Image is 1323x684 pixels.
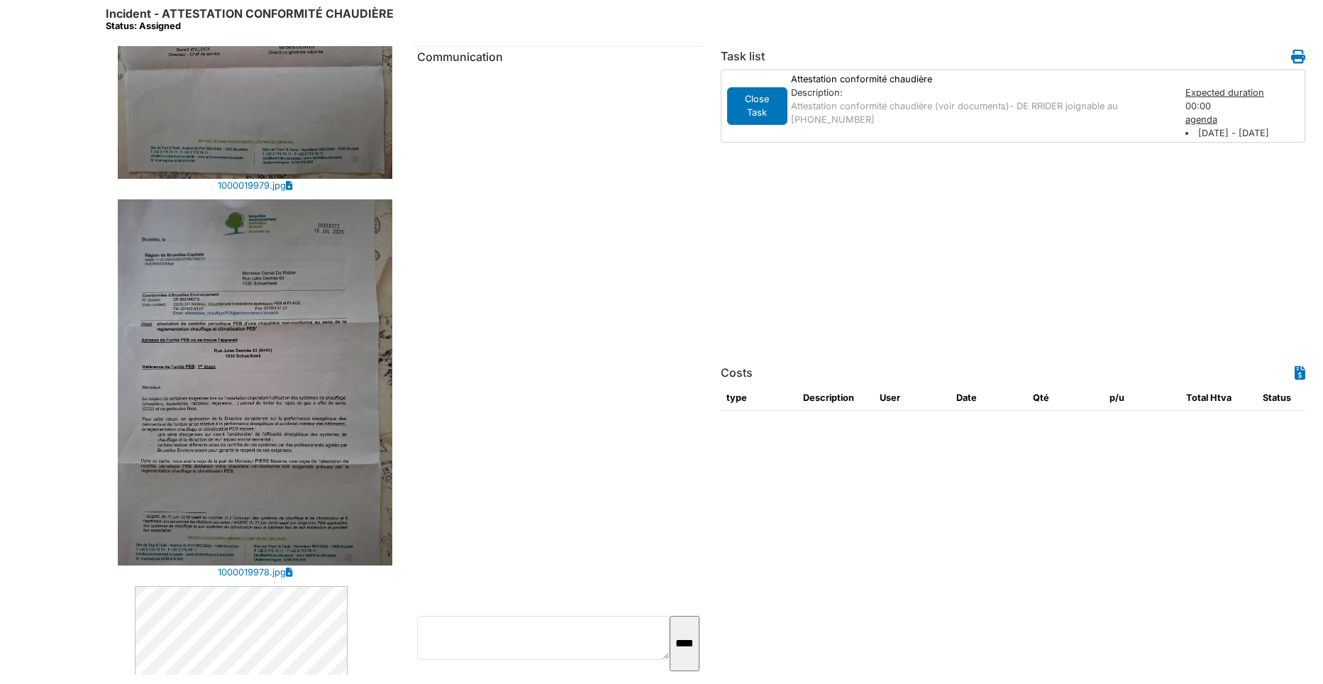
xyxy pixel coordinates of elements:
[1185,86,1302,99] div: Expected duration
[1185,113,1302,126] div: agenda
[1178,86,1310,140] div: 00:00
[874,385,951,411] th: User
[1185,126,1302,140] li: [DATE] - [DATE]
[1291,50,1305,64] i: Work order
[218,566,286,579] a: 1000019978.jpg
[118,199,392,566] img: 1000019978.jpg
[1027,385,1104,411] th: Qté
[1210,392,1231,403] span: translation missing: en.HTVA
[1186,392,1208,403] span: translation missing: en.total
[745,94,769,118] span: translation missing: en.todo.action.close_task
[218,179,286,192] a: 1000019979.jpg
[106,21,394,31] div: Status: Assigned
[1104,385,1180,411] th: p/u
[721,50,765,63] h6: Task list
[417,50,503,64] span: translation missing: en.communication.communication
[784,72,1178,86] div: Attestation conformité chaudière
[797,385,874,411] th: Description
[721,385,797,411] th: type
[791,99,1171,126] p: Attestation conformité chaudière (voir documents)- DE RRIDER joignable au [PHONE_NUMBER]
[106,7,394,32] h6: Incident - ATTESTATION CONFORMITÉ CHAUDIÈRE
[727,97,788,112] a: Close Task
[951,385,1027,411] th: Date
[721,366,753,380] h6: Costs
[791,86,1171,99] div: Description:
